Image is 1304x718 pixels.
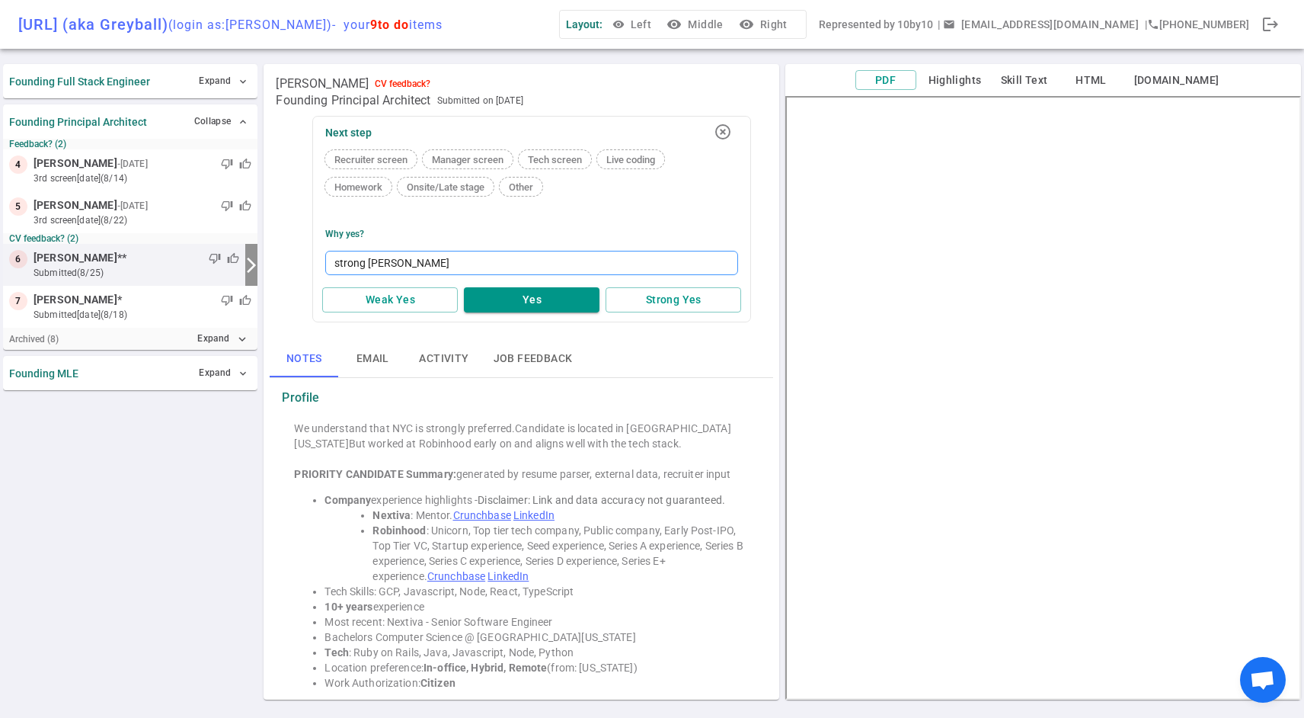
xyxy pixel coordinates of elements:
[221,158,233,170] span: thumb_down
[464,287,599,313] button: Yes
[324,584,749,599] li: Tech Skills: GCP, Javascript, Node, React, TypeScript
[736,11,794,39] button: visibilityRight
[739,17,754,32] i: visibility
[34,292,117,308] span: [PERSON_NAME]
[522,154,588,165] span: Tech screen
[606,287,741,313] button: Strong Yes
[34,155,117,171] span: [PERSON_NAME]
[9,116,147,128] strong: Founding Principal Architect
[481,341,585,377] button: Job feedback
[325,127,372,139] span: Next step
[324,675,749,691] li: Work Authorization:
[18,15,443,34] div: [URL] (aka Greyball)
[9,155,27,174] div: 4
[372,523,749,584] li: : Unicorn, Top tier tech company, Public company, Early Post-IPO, Top Tier VC, Startup experience...
[117,199,148,213] small: - [DATE]
[235,332,249,346] i: expand_more
[338,341,407,377] button: Email
[612,18,625,30] span: visibility
[221,200,233,212] span: thumb_down
[1147,18,1159,30] i: phone
[1261,15,1280,34] span: logout
[324,494,371,506] strong: Company
[168,18,332,32] span: (login as: [PERSON_NAME] )
[209,252,221,264] span: thumb_down
[239,158,251,170] span: thumb_up
[427,570,485,582] a: Crunchbase
[237,75,249,88] span: expand_more
[237,116,249,128] span: expand_less
[503,181,539,193] span: Other
[328,154,414,165] span: Recruiter screen
[513,509,555,521] a: LinkedIn
[819,11,1249,39] div: Represented by 10by10 | | [PHONE_NUMBER]
[1128,71,1226,90] button: [DOMAIN_NAME]
[943,18,955,30] span: email
[193,328,251,350] button: Expandexpand_more
[478,494,725,506] span: Disclaimer: Link and data accuracy not guaranteed.
[420,677,455,689] strong: Citizen
[276,93,430,108] span: Founding Principal Architect
[324,660,749,675] li: Location preference: (from: [US_STATE])
[282,390,319,405] strong: Profile
[34,197,117,213] span: [PERSON_NAME]
[324,601,372,613] strong: 10+ years
[375,79,430,89] div: CV feedback?
[566,18,602,30] span: Layout:
[227,252,239,264] span: thumb_up
[426,154,510,165] span: Manager screen
[322,287,458,313] button: Weak Yes
[9,292,27,310] div: 7
[242,256,260,274] i: arrow_forward_ios
[708,117,738,147] button: highlight_off
[372,524,426,537] strong: Robinhood
[663,11,729,39] button: visibilityMiddle
[190,111,252,133] button: Collapse
[9,139,251,149] small: Feedback? (2)
[372,508,749,523] li: : Mentor.
[9,250,27,268] div: 6
[325,229,364,239] div: Why Yes?
[785,96,1301,700] iframe: candidate_document_preview__iframe
[325,251,738,275] textarea: strong al
[195,362,251,384] button: Expand
[324,645,749,660] li: : Ruby on Rails, Java, Javascript, Node, Python
[453,509,511,521] a: Crunchbase
[714,123,732,141] i: highlight_off
[423,662,547,674] strong: In-office, Hybrid, Remote
[437,93,523,108] span: Submitted on [DATE]
[600,154,661,165] span: Live coding
[855,70,916,91] button: PDF
[332,18,443,32] span: - your items
[1240,657,1286,703] a: Open chat
[294,421,749,451] div: We understand that NYC is strongly preferred.Candidate is located in [GEOGRAPHIC_DATA][US_STATE]B...
[609,11,657,39] button: Left
[34,250,117,266] span: [PERSON_NAME]
[239,200,251,212] span: thumb_up
[372,509,411,521] strong: Nextiva
[407,341,481,377] button: Activity
[9,233,251,244] small: CV feedback? (2)
[34,171,251,185] small: 3rd Screen [DATE] (8/14)
[34,266,239,280] small: submitted (8/25)
[9,75,150,88] strong: Founding Full Stack Engineer
[294,468,456,480] strong: PRIORITY CANDIDATE Summary:
[994,71,1055,90] button: Skill Text
[276,76,369,91] span: [PERSON_NAME]
[237,367,249,380] span: expand_more
[370,18,409,32] span: 9 to do
[270,341,338,377] button: Notes
[324,646,349,659] strong: Tech
[9,334,59,345] small: Archived ( 8 )
[401,181,491,193] span: Onsite/Late stage
[940,11,1145,39] button: Open a message box
[221,294,233,306] span: thumb_down
[9,367,78,380] strong: Founding MLE
[324,630,749,645] li: Bachelors Computer Science @ [GEOGRAPHIC_DATA][US_STATE]
[117,157,148,171] small: - [DATE]
[270,341,773,377] div: basic tabs example
[239,294,251,306] span: thumb_up
[9,197,27,216] div: 5
[324,614,749,630] li: Most recent: Nextiva - Senior Software Engineer
[1061,71,1122,90] button: HTML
